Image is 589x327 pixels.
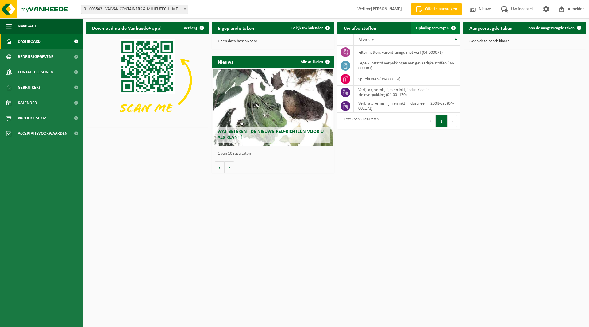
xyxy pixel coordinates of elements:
[411,22,460,34] a: Ophaling aanvragen
[337,22,383,34] h2: Uw afvalstoffen
[436,115,448,127] button: 1
[448,115,457,127] button: Next
[411,3,462,15] a: Offerte aanvragen
[354,72,460,86] td: spuitbussen (04-000114)
[463,22,519,34] h2: Aangevraagde taken
[218,129,324,140] span: Wat betekent de nieuwe RED-richtlijn voor u als klant?
[18,49,54,64] span: Bedrijfsgegevens
[212,22,260,34] h2: Ingeplande taken
[225,161,234,173] button: Volgende
[354,99,460,113] td: verf, lak, vernis, lijm en inkt, industrieel in 200lt-vat (04-001171)
[218,39,328,44] p: Geen data beschikbaar.
[426,115,436,127] button: Previous
[424,6,459,12] span: Offerte aanvragen
[218,152,331,156] p: 1 van 10 resultaten
[287,22,334,34] a: Bekijk uw kalender
[215,161,225,173] button: Vorige
[184,26,197,30] span: Verberg
[18,18,37,34] span: Navigatie
[18,34,41,49] span: Dashboard
[358,37,376,42] span: Afvalstof
[416,26,449,30] span: Ophaling aanvragen
[296,56,334,68] a: Alle artikelen
[86,34,209,126] img: Download de VHEPlus App
[18,111,46,126] span: Product Shop
[354,86,460,99] td: verf, lak, vernis, lijm en inkt, industrieel in kleinverpakking (04-001170)
[18,95,37,111] span: Kalender
[354,46,460,59] td: filtermatten, verontreinigd met verf (04-000071)
[18,126,67,141] span: Acceptatievoorwaarden
[179,22,208,34] button: Verberg
[371,7,402,11] strong: [PERSON_NAME]
[522,22,585,34] a: Toon de aangevraagde taken
[527,26,575,30] span: Toon de aangevraagde taken
[469,39,580,44] p: Geen data beschikbaar.
[291,26,323,30] span: Bekijk uw kalender
[81,5,188,14] span: 01-003543 - VALVAN CONTAINERS & MILIEUTECH - MENEN
[18,80,41,95] span: Gebruikers
[18,64,53,80] span: Contactpersonen
[81,5,188,14] span: 01-003543 - VALVAN CONTAINERS & MILIEUTECH - MENEN
[213,69,333,146] a: Wat betekent de nieuwe RED-richtlijn voor u als klant?
[341,114,379,128] div: 1 tot 5 van 5 resultaten
[354,59,460,72] td: lege kunststof verpakkingen van gevaarlijke stoffen (04-000081)
[86,22,168,34] h2: Download nu de Vanheede+ app!
[212,56,239,68] h2: Nieuws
